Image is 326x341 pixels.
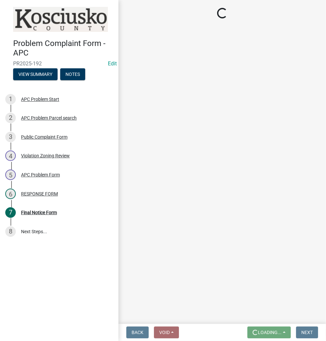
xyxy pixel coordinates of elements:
[5,94,16,104] div: 1
[13,68,58,80] button: View Summary
[13,60,105,67] span: PR2025-192
[21,210,57,215] div: Final Notice Form
[5,113,16,123] div: 2
[13,72,58,77] wm-modal-confirm: Summary
[21,135,67,139] div: Public Complaint Form
[258,330,282,335] span: Loading...
[126,327,149,338] button: Back
[5,226,16,237] div: 8
[108,60,117,67] wm-modal-confirm: Edit Application Number
[5,207,16,218] div: 7
[5,132,16,142] div: 3
[5,150,16,161] div: 4
[5,170,16,180] div: 5
[13,7,108,32] img: Kosciusko County, Indiana
[60,68,85,80] button: Notes
[132,330,143,335] span: Back
[21,153,70,158] div: Violation Zoning Review
[296,327,318,338] button: Next
[21,172,60,177] div: APC Problem Form
[21,192,58,196] div: RESPONSE FORM
[21,116,77,120] div: APC Problem Parcel search
[247,327,291,338] button: Loading...
[13,39,113,58] h4: Problem Complaint Form - APC
[5,189,16,199] div: 6
[301,330,313,335] span: Next
[108,60,117,67] a: Edit
[60,72,85,77] wm-modal-confirm: Notes
[21,97,59,102] div: APC Problem Start
[159,330,170,335] span: Void
[154,327,179,338] button: Void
